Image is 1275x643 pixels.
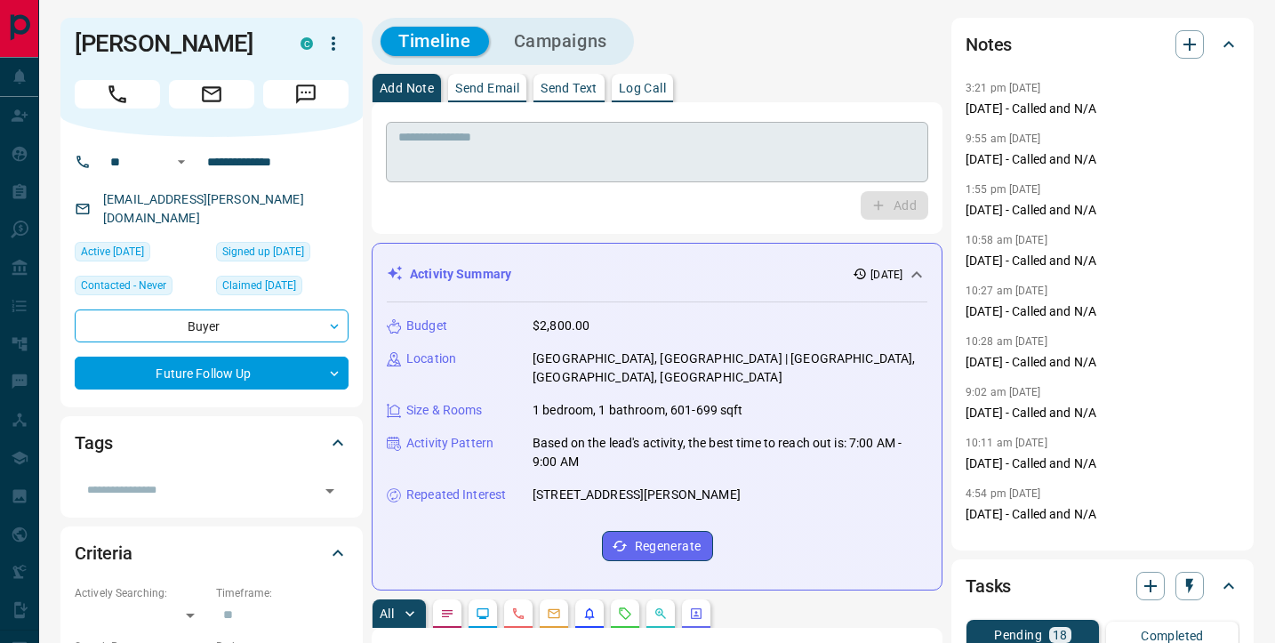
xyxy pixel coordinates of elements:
p: 1 bedroom, 1 bathroom, 601-699 sqft [533,401,743,420]
p: 10:28 am [DATE] [966,335,1047,348]
p: Completed [1141,630,1204,642]
p: Size & Rooms [406,401,483,420]
p: Actively Searching: [75,585,207,601]
span: Contacted - Never [81,277,166,294]
p: 3:21 pm [DATE] [966,82,1041,94]
h2: Tags [75,429,112,457]
p: 1:55 pm [DATE] [966,183,1041,196]
h2: Criteria [75,539,132,567]
p: 10:58 am [DATE] [966,234,1047,246]
div: condos.ca [301,37,313,50]
svg: Agent Actions [689,607,703,621]
p: [STREET_ADDRESS][PERSON_NAME] [533,486,741,504]
button: Open [171,151,192,173]
p: 6:43 pm [DATE] [966,538,1041,551]
button: Campaigns [496,27,625,56]
p: Budget [406,317,447,335]
div: Future Follow Up [75,357,349,390]
span: Claimed [DATE] [222,277,296,294]
div: Buyer [75,309,349,342]
p: [DATE] - Called and N/A [966,454,1239,473]
svg: Lead Browsing Activity [476,607,490,621]
p: [DATE] - Called and N/A [966,353,1239,372]
p: [DATE] - Called and N/A [966,201,1239,220]
button: Open [317,478,342,503]
div: Criteria [75,532,349,575]
p: Timeframe: [216,585,349,601]
svg: Calls [511,607,525,621]
p: [DATE] - Called and N/A [966,505,1239,524]
span: Email [169,80,254,109]
div: Tags [75,422,349,464]
span: Message [263,80,349,109]
div: Mon Sep 02 2024 [216,276,349,301]
p: 9:55 am [DATE] [966,133,1041,145]
p: Log Call [619,82,666,94]
p: 4:54 pm [DATE] [966,487,1041,500]
p: $2,800.00 [533,317,589,335]
button: Timeline [381,27,489,56]
svg: Emails [547,607,561,621]
p: [DATE] - Called and N/A [966,100,1239,118]
p: [GEOGRAPHIC_DATA], [GEOGRAPHIC_DATA] | [GEOGRAPHIC_DATA], [GEOGRAPHIC_DATA], [GEOGRAPHIC_DATA] [533,350,927,387]
p: [DATE] [870,267,902,283]
svg: Opportunities [654,607,668,621]
h1: [PERSON_NAME] [75,29,274,58]
h2: Tasks [966,572,1011,600]
p: Repeated Interest [406,486,506,504]
h2: Notes [966,30,1012,59]
p: [DATE] - Called and N/A [966,252,1239,270]
p: Send Text [541,82,597,94]
button: Regenerate [602,531,713,561]
p: [DATE] - Called and N/A [966,302,1239,321]
p: 18 [1053,629,1068,641]
p: Send Email [455,82,519,94]
svg: Requests [618,607,632,621]
a: [EMAIL_ADDRESS][PERSON_NAME][DOMAIN_NAME] [103,192,304,225]
svg: Notes [440,607,454,621]
div: Tasks [966,565,1239,607]
span: Call [75,80,160,109]
svg: Listing Alerts [582,607,597,621]
div: Notes [966,23,1239,66]
p: 10:27 am [DATE] [966,285,1047,297]
p: Pending [994,629,1042,641]
span: Active [DATE] [81,243,144,261]
p: Add Note [380,82,434,94]
p: 9:02 am [DATE] [966,386,1041,398]
span: Signed up [DATE] [222,243,304,261]
div: Wed Apr 10 2013 [216,242,349,267]
p: Location [406,350,456,368]
p: 10:11 am [DATE] [966,437,1047,449]
div: Activity Summary[DATE] [387,258,927,291]
div: Mon Sep 02 2024 [75,242,207,267]
p: [DATE] - Called and N/A [966,404,1239,422]
p: [DATE] - Called and N/A [966,150,1239,169]
p: All [380,607,394,620]
p: Based on the lead's activity, the best time to reach out is: 7:00 AM - 9:00 AM [533,434,927,471]
p: Activity Summary [410,265,511,284]
p: Activity Pattern [406,434,493,453]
